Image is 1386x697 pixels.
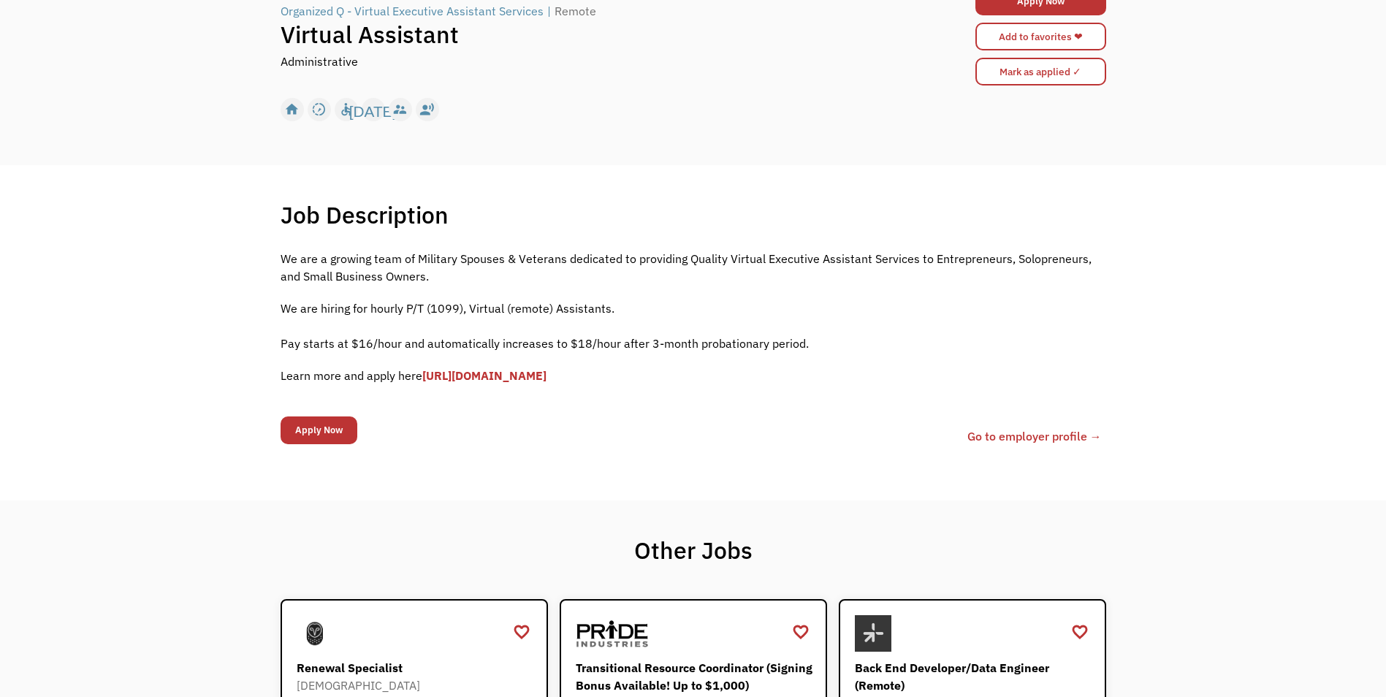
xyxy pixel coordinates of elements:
[392,99,408,121] div: supervisor_account
[975,54,1106,89] form: Mark as applied form
[555,2,596,20] div: Remote
[576,659,815,694] div: Transitional Resource Coordinator (Signing Bonus Available! Up to $1,000)
[281,53,358,70] div: Administrative
[419,99,435,121] div: record_voice_over
[547,2,551,20] div: |
[975,58,1106,85] input: Mark as applied ✓
[297,659,536,677] div: Renewal Specialist
[281,2,600,20] a: Organized Q - Virtual Executive Assistant Services|Remote
[281,367,1106,384] p: Learn more and apply here
[349,99,397,121] div: [DATE]
[281,200,449,229] h1: Job Description
[576,615,649,652] img: PRIDE Industries
[297,677,536,694] div: [DEMOGRAPHIC_DATA]
[422,368,547,383] a: [URL][DOMAIN_NAME]
[281,20,900,49] h1: Virtual Assistant
[311,99,327,121] div: slow_motion_video
[513,621,530,643] a: favorite_border
[855,615,891,652] img: Chronius Health
[284,99,300,121] div: home
[1071,621,1089,643] a: favorite_border
[297,615,333,652] img: Samsara
[967,427,1102,445] a: Go to employer profile →
[281,413,357,448] form: Email Form
[281,300,1106,352] p: We are hiring for hourly P/T (1099), Virtual (remote) Assistants. ‍ Pay starts at $16/hour and au...
[281,2,544,20] div: Organized Q - Virtual Executive Assistant Services
[792,621,810,643] a: favorite_border
[281,416,357,444] input: Apply Now
[855,659,1094,694] div: Back End Developer/Data Engineer (Remote)
[338,99,354,121] div: accessible
[975,23,1106,50] a: Add to favorites ❤
[281,250,1106,285] p: We are a growing team of Military Spouses & Veterans dedicated to providing Quality Virtual Execu...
